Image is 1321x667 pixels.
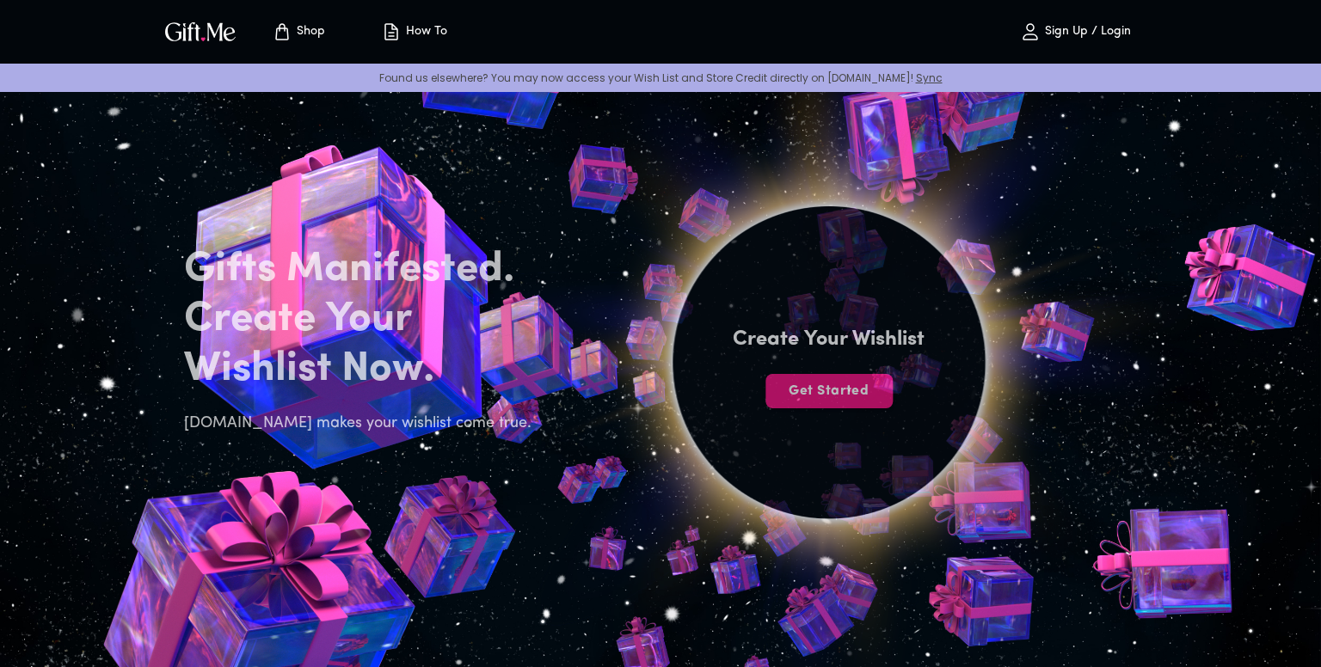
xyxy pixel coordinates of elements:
a: Sync [916,70,943,85]
span: Get Started [765,382,893,401]
button: Get Started [765,374,893,408]
p: Shop [292,25,325,40]
p: How To [402,25,447,40]
img: GiftMe Logo [162,19,239,44]
button: Sign Up / Login [989,4,1161,59]
button: GiftMe Logo [160,21,241,42]
h2: Gifts Manifested. [184,245,542,295]
button: Store page [251,4,346,59]
h2: Wishlist Now. [184,345,542,395]
p: Sign Up / Login [1041,25,1131,40]
button: How To [366,4,461,59]
p: Found us elsewhere? You may now access your Wish List and Store Credit directly on [DOMAIN_NAME]! [14,70,1307,85]
h2: Create Your [184,295,542,345]
h4: Create Your Wishlist [733,326,925,353]
h6: [DOMAIN_NAME] makes your wishlist come true. [184,412,542,436]
img: how-to.svg [381,21,402,42]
